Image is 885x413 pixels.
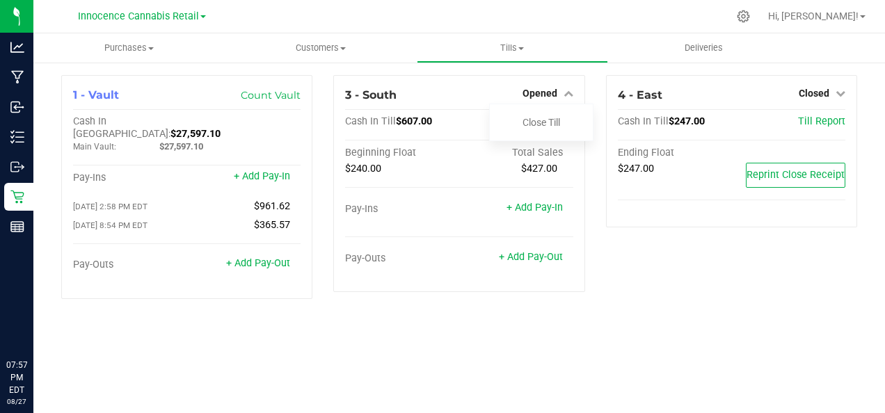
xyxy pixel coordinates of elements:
div: Pay-Ins [73,172,187,184]
span: 4 - East [618,88,662,102]
span: [DATE] 8:54 PM EDT [73,220,147,230]
a: + Add Pay-In [507,202,563,213]
span: Innocence Cannabis Retail [78,10,199,22]
inline-svg: Manufacturing [10,70,24,84]
span: $365.57 [254,219,290,231]
span: $27,597.10 [170,128,221,140]
span: Tills [417,42,607,54]
div: Pay-Outs [73,259,187,271]
span: Reprint Close Receipt [747,169,845,181]
span: Purchases [33,42,225,54]
div: Pay-Outs [345,252,459,265]
p: 07:57 PM EDT [6,359,27,396]
span: [DATE] 2:58 PM EDT [73,202,147,211]
span: $247.00 [618,163,654,175]
span: Cash In Till [345,115,396,127]
a: Deliveries [608,33,799,63]
inline-svg: Analytics [10,40,24,54]
inline-svg: Inventory [10,130,24,144]
span: Closed [799,88,829,99]
span: Customers [225,42,415,54]
a: + Add Pay-In [234,170,290,182]
span: 3 - South [345,88,397,102]
span: Deliveries [666,42,742,54]
span: Cash In Till [618,115,669,127]
span: Cash In [GEOGRAPHIC_DATA]: [73,115,170,140]
iframe: Resource center [14,302,56,343]
inline-svg: Retail [10,190,24,204]
div: Ending Float [618,147,732,159]
a: Tills [417,33,608,63]
span: $607.00 [396,115,432,127]
span: $247.00 [669,115,705,127]
a: Customers [225,33,416,63]
inline-svg: Inbound [10,100,24,114]
a: Till Report [798,115,845,127]
button: Reprint Close Receipt [746,163,845,188]
span: $27,597.10 [159,141,203,152]
span: $240.00 [345,163,381,175]
a: Close Till [523,117,560,128]
p: 08/27 [6,396,27,407]
inline-svg: Reports [10,220,24,234]
a: + Add Pay-Out [499,251,563,263]
span: 1 - Vault [73,88,119,102]
div: Pay-Ins [345,203,459,216]
a: + Add Pay-Out [226,257,290,269]
div: Total Sales [459,147,573,159]
span: $961.62 [254,200,290,212]
span: $427.00 [521,163,557,175]
span: Main Vault: [73,142,116,152]
div: Beginning Float [345,147,459,159]
span: Opened [523,88,557,99]
inline-svg: Outbound [10,160,24,174]
span: Hi, [PERSON_NAME]! [768,10,859,22]
div: Manage settings [735,10,752,23]
a: Purchases [33,33,225,63]
a: Count Vault [241,89,301,102]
